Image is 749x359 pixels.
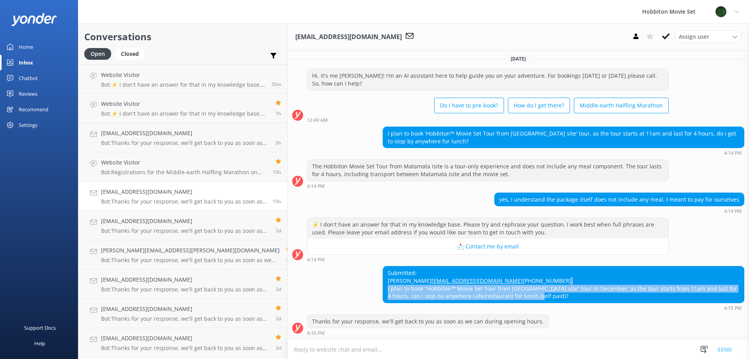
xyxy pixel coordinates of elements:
[307,257,669,262] div: 04:14pm 14-Aug-2025 (UTC +12:00) Pacific/Auckland
[101,305,270,313] h4: [EMAIL_ADDRESS][DOMAIN_NAME]
[34,336,45,351] div: Help
[307,160,668,180] div: The Hobbiton Movie Set Tour from Matamata isite is a tour-only experience and does not include an...
[19,39,33,55] div: Home
[101,81,266,88] p: Bot: ⚡ I don't have an answer for that in my knowledge base. Please try and rephrase your questio...
[431,277,523,284] a: [EMAIL_ADDRESS][DOMAIN_NAME]
[307,315,548,328] div: Thanks for your response, we'll get back to you as soon as we can during opening hours.
[307,239,668,254] button: 📩 Contact me by email
[19,102,48,117] div: Recommend
[101,286,270,293] p: Bot: Thanks for your response, we'll get back to you as soon as we can during opening hours.
[307,118,328,123] strong: 12:49 AM
[307,117,669,123] div: 12:49am 14-Aug-2025 (UTC +12:00) Pacific/Auckland
[19,55,33,70] div: Inbox
[101,345,270,352] p: Bot: Thanks for your response, we'll get back to you as soon as we can during opening hours.
[276,286,281,293] span: 11:22am 12-Aug-2025 (UTC +12:00) Pacific/Auckland
[101,257,280,264] p: Bot: Thanks for your response, we'll get back to you as soon as we can during opening hours.
[78,328,287,357] a: [EMAIL_ADDRESS][DOMAIN_NAME]Bot:Thanks for your response, we'll get back to you as soon as we can...
[508,98,570,113] button: How do I get there?
[506,55,531,62] span: [DATE]
[383,266,744,302] div: Submitted: [PERSON_NAME] [PHONE_NUMBER] I plan to book "Hobbiton™ Movie Set Tour from [GEOGRAPHIC...
[495,193,744,206] div: yes, i understand the package itself does not include any meal, I meant to pay for ourselves
[307,183,669,189] div: 04:14pm 14-Aug-2025 (UTC +12:00) Pacific/Auckland
[272,81,281,88] span: 06:53am 15-Aug-2025 (UTC +12:00) Pacific/Auckland
[101,275,270,284] h4: [EMAIL_ADDRESS][DOMAIN_NAME]
[307,257,325,262] strong: 4:14 PM
[383,305,744,311] div: 04:15pm 14-Aug-2025 (UTC +12:00) Pacific/Auckland
[724,306,742,311] strong: 4:15 PM
[101,188,267,196] h4: [EMAIL_ADDRESS][DOMAIN_NAME]
[101,315,270,322] p: Bot: Thanks for your response, we'll get back to you as soon as we can during opening hours.
[307,184,325,189] strong: 4:14 PM
[101,100,270,108] h4: Website Visitor
[115,48,145,60] div: Closed
[273,169,281,175] span: 04:16pm 14-Aug-2025 (UTC +12:00) Pacific/Auckland
[276,345,281,351] span: 05:11pm 11-Aug-2025 (UTC +12:00) Pacific/Auckland
[78,270,287,299] a: [EMAIL_ADDRESS][DOMAIN_NAME]Bot:Thanks for your response, we'll get back to you as soon as we can...
[273,198,281,205] span: 04:15pm 14-Aug-2025 (UTC +12:00) Pacific/Auckland
[275,139,281,146] span: 04:08am 15-Aug-2025 (UTC +12:00) Pacific/Auckland
[494,208,744,214] div: 04:14pm 14-Aug-2025 (UTC +12:00) Pacific/Auckland
[19,117,37,133] div: Settings
[78,211,287,240] a: [EMAIL_ADDRESS][DOMAIN_NAME]Bot:Thanks for your response, we'll get back to you as soon as we can...
[101,198,267,205] p: Bot: Thanks for your response, we'll get back to you as soon as we can during opening hours.
[101,246,280,255] h4: [PERSON_NAME][EMAIL_ADDRESS][PERSON_NAME][DOMAIN_NAME]
[574,98,669,113] button: Middle-earth Halfling Marathon
[78,240,287,270] a: [PERSON_NAME][EMAIL_ADDRESS][PERSON_NAME][DOMAIN_NAME]Bot:Thanks for your response, we'll get bac...
[84,29,281,44] h2: Conversations
[78,64,287,94] a: Website VisitorBot:⚡ I don't have an answer for that in my knowledge base. Please try and rephras...
[78,299,287,328] a: [EMAIL_ADDRESS][DOMAIN_NAME]Bot:Thanks for your response, we'll get back to you as soon as we can...
[78,94,287,123] a: Website VisitorBot:⚡ I don't have an answer for that in my knowledge base. Please try and rephras...
[307,69,668,90] div: Hi, it's me [PERSON_NAME]! I'm an AI assistant here to help guide you on your adventure. For book...
[101,129,270,138] h4: [EMAIL_ADDRESS][DOMAIN_NAME]
[101,158,267,167] h4: Website Visitor
[295,32,402,42] h3: [EMAIL_ADDRESS][DOMAIN_NAME]
[383,150,744,155] div: 04:14pm 14-Aug-2025 (UTC +12:00) Pacific/Auckland
[724,151,742,155] strong: 4:14 PM
[101,169,267,176] p: Bot: Registrations for the Middle-earth Halfling Marathon on [DATE] will open on [DATE] 11.00am N...
[24,320,56,336] div: Support Docs
[307,330,549,336] div: 04:16pm 14-Aug-2025 (UTC +12:00) Pacific/Auckland
[724,209,742,214] strong: 4:14 PM
[19,70,38,86] div: Chatbot
[307,331,325,336] strong: 4:16 PM
[101,227,270,234] p: Bot: Thanks for your response, we'll get back to you as soon as we can during opening hours.
[715,6,727,18] img: 34-1625720359.png
[101,139,270,146] p: Bot: Thanks for your response, we'll get back to you as soon as we can during opening hours.
[78,152,287,182] a: Website VisitorBot:Registrations for the Middle-earth Halfling Marathon on [DATE] will open on [D...
[307,218,668,239] div: ⚡ I don't have an answer for that in my knowledge base. Please try and rephrase your question, I ...
[115,49,149,58] a: Closed
[78,123,287,152] a: [EMAIL_ADDRESS][DOMAIN_NAME]Bot:Thanks for your response, we'll get back to you as soon as we can...
[276,227,281,234] span: 03:32am 13-Aug-2025 (UTC +12:00) Pacific/Auckland
[679,32,709,41] span: Assign user
[19,86,37,102] div: Reviews
[286,257,291,263] span: 10:39pm 12-Aug-2025 (UTC +12:00) Pacific/Auckland
[276,315,281,322] span: 09:49am 12-Aug-2025 (UTC +12:00) Pacific/Auckland
[383,127,744,148] div: I plan to book 'Hobbiton™ Movie Set Tour from [GEOGRAPHIC_DATA] site' tour, as the tour starts at...
[78,182,287,211] a: [EMAIL_ADDRESS][DOMAIN_NAME]Bot:Thanks for your response, we'll get back to you as soon as we can...
[12,13,57,26] img: yonder-white-logo.png
[675,30,741,43] div: Assign User
[101,334,270,343] h4: [EMAIL_ADDRESS][DOMAIN_NAME]
[84,49,115,58] a: Open
[84,48,111,60] div: Open
[101,217,270,225] h4: [EMAIL_ADDRESS][DOMAIN_NAME]
[101,110,270,117] p: Bot: ⚡ I don't have an answer for that in my knowledge base. Please try and rephrase your questio...
[275,110,281,117] span: 05:37am 15-Aug-2025 (UTC +12:00) Pacific/Auckland
[101,71,266,79] h4: Website Visitor
[434,98,504,113] button: Do I have to pre-book?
